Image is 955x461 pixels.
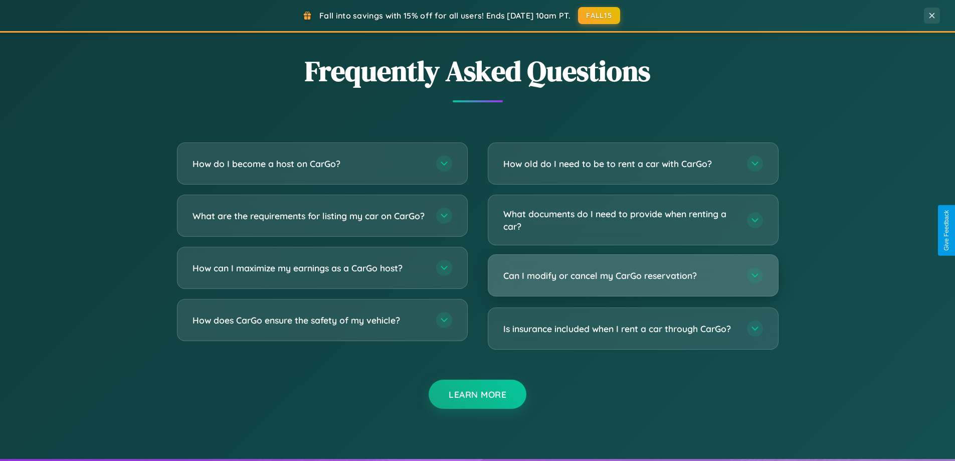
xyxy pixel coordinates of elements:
h3: How old do I need to be to rent a car with CarGo? [503,158,737,170]
h3: How can I maximize my earnings as a CarGo host? [193,262,426,274]
h3: What are the requirements for listing my car on CarGo? [193,210,426,222]
button: FALL15 [578,7,620,24]
span: Fall into savings with 15% off for all users! Ends [DATE] 10am PT. [319,11,570,21]
div: Give Feedback [943,210,950,251]
h3: Can I modify or cancel my CarGo reservation? [503,269,737,282]
h3: How does CarGo ensure the safety of my vehicle? [193,314,426,327]
h3: What documents do I need to provide when renting a car? [503,208,737,232]
button: Learn More [429,380,526,409]
h2: Frequently Asked Questions [177,52,779,90]
h3: How do I become a host on CarGo? [193,158,426,170]
h3: Is insurance included when I rent a car through CarGo? [503,323,737,335]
